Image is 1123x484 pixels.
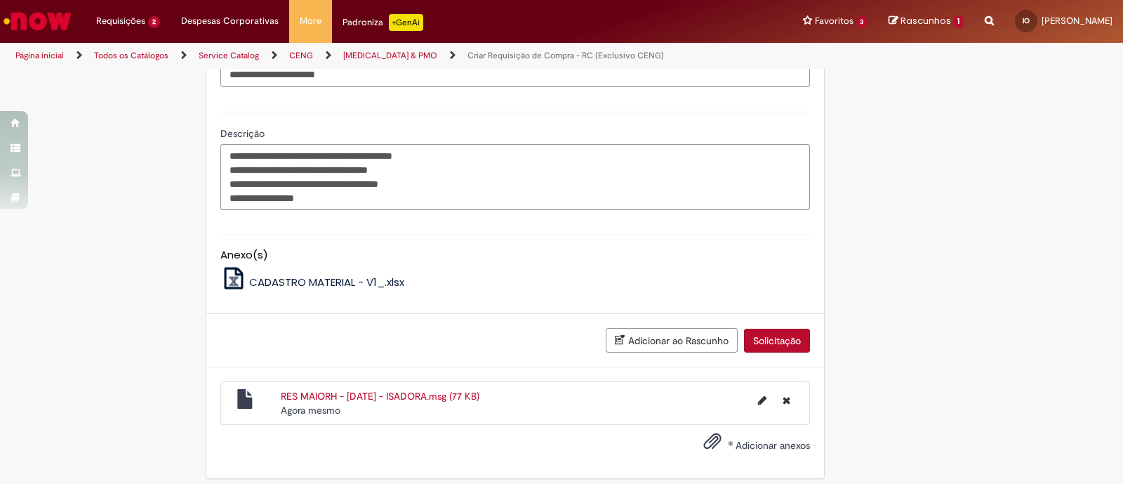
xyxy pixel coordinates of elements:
[220,275,405,289] a: CADASTRO MATERIAL - V1_.xlsx
[199,50,259,61] a: Service Catalog
[889,15,964,28] a: Rascunhos
[343,14,423,31] div: Padroniza
[220,144,810,210] textarea: Descrição
[606,328,738,353] button: Adicionar ao Rascunho
[220,63,810,87] input: PEP
[220,127,267,140] span: Descrição
[1023,16,1030,25] span: IO
[467,50,664,61] a: Criar Requisição de Compra - RC (Exclusivo CENG)
[774,389,799,412] button: Excluir RES MAIORH - AGOSTO2025 - ISADORA.msg
[953,15,964,28] span: 1
[15,50,64,61] a: Página inicial
[815,14,853,28] span: Favoritos
[901,14,951,27] span: Rascunhos
[249,275,404,289] span: CADASTRO MATERIAL - V1_.xlsx
[856,16,868,28] span: 3
[281,404,340,417] span: Agora mesmo
[1042,15,1112,27] span: [PERSON_NAME]
[1,7,74,35] img: ServiceNow
[289,50,313,61] a: CENG
[750,389,775,412] button: Editar nome de arquivo RES MAIORH - AGOSTO2025 - ISADORA.msg
[94,50,168,61] a: Todos os Catálogos
[300,14,321,28] span: More
[343,50,437,61] a: [MEDICAL_DATA] & PMO
[281,390,479,403] a: RES MAIORH - [DATE] - ISADORA.msg (77 KB)
[736,439,810,452] span: Adicionar anexos
[11,43,738,69] ul: Trilhas de página
[181,14,279,28] span: Despesas Corporativas
[389,14,423,31] p: +GenAi
[96,14,145,28] span: Requisições
[700,429,725,461] button: Adicionar anexos
[281,404,340,417] time: 30/09/2025 15:57:48
[220,249,810,261] h5: Anexo(s)
[148,16,160,28] span: 2
[744,329,810,353] button: Solicitação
